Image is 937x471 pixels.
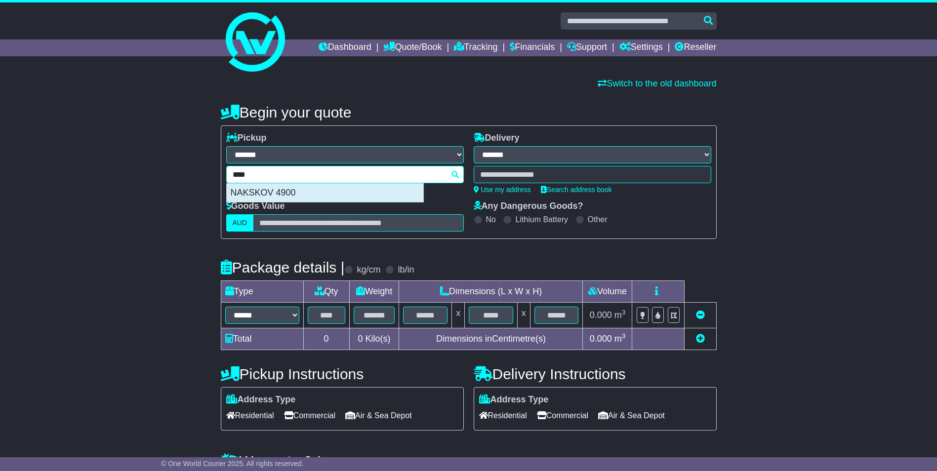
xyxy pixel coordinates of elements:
[614,334,626,344] span: m
[349,281,399,303] td: Weight
[541,186,612,194] a: Search address book
[474,366,717,382] h4: Delivery Instructions
[537,408,588,423] span: Commercial
[398,265,414,275] label: lb/in
[675,39,716,56] a: Reseller
[598,408,665,423] span: Air & Sea Depot
[474,186,531,194] a: Use my address
[486,215,496,224] label: No
[161,460,304,468] span: © One World Courier 2025. All rights reserved.
[221,281,303,303] td: Type
[226,166,464,183] typeahead: Please provide city
[383,39,442,56] a: Quote/Book
[227,184,423,202] div: NAKSKOV 4900
[454,39,497,56] a: Tracking
[226,133,267,144] label: Pickup
[598,78,716,88] a: Switch to the old dashboard
[358,334,363,344] span: 0
[583,281,632,303] td: Volume
[357,265,380,275] label: kg/cm
[221,328,303,350] td: Total
[221,366,464,382] h4: Pickup Instructions
[517,303,530,328] td: x
[474,133,520,144] label: Delivery
[226,394,296,405] label: Address Type
[510,39,555,56] a: Financials
[479,394,549,405] label: Address Type
[221,104,717,120] h4: Begin your quote
[303,281,349,303] td: Qty
[226,214,254,232] label: AUD
[474,201,583,212] label: Any Dangerous Goods?
[226,201,285,212] label: Goods Value
[590,334,612,344] span: 0.000
[345,408,412,423] span: Air & Sea Depot
[349,328,399,350] td: Kilo(s)
[319,39,371,56] a: Dashboard
[303,328,349,350] td: 0
[226,408,274,423] span: Residential
[399,281,583,303] td: Dimensions (L x W x H)
[619,39,663,56] a: Settings
[696,310,705,320] a: Remove this item
[479,408,527,423] span: Residential
[696,334,705,344] a: Add new item
[588,215,608,224] label: Other
[221,453,717,469] h4: Warranty & Insurance
[515,215,568,224] label: Lithium Battery
[622,332,626,340] sup: 3
[452,303,465,328] td: x
[590,310,612,320] span: 0.000
[399,328,583,350] td: Dimensions in Centimetre(s)
[614,310,626,320] span: m
[284,408,335,423] span: Commercial
[622,309,626,316] sup: 3
[567,39,607,56] a: Support
[221,259,345,275] h4: Package details |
